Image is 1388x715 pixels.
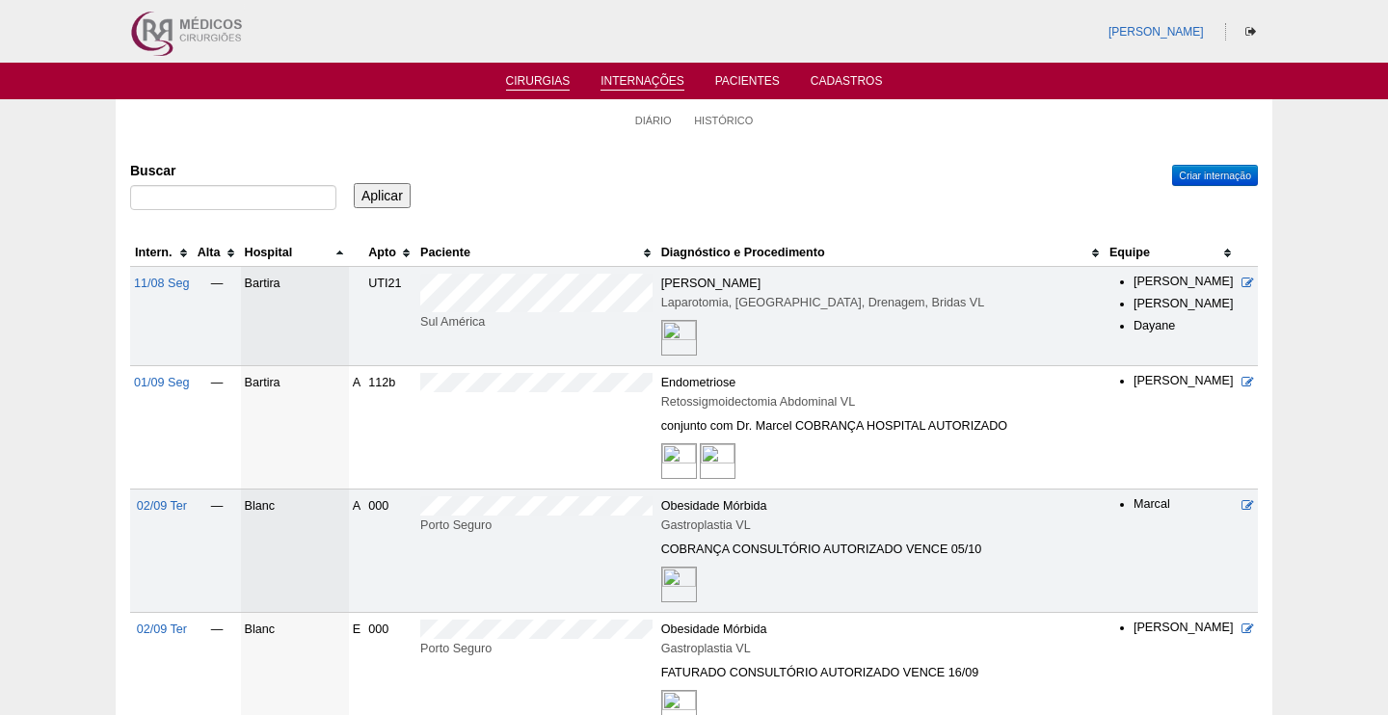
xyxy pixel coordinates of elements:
[137,622,187,636] a: 02/09 Ter
[661,274,1102,293] div: [PERSON_NAME]
[194,267,241,366] td: —
[194,239,241,267] th: Alta
[364,239,416,267] th: Apto
[241,490,349,613] td: Blanc
[657,239,1106,267] th: Diagnóstico e Procedimento
[601,74,684,91] a: Internações
[635,114,672,127] a: Diário
[1134,373,1234,390] li: [PERSON_NAME]
[241,366,349,490] td: Bartira
[715,74,780,93] a: Pacientes
[194,490,241,613] td: —
[1172,165,1258,186] a: Criar internação
[661,663,1102,682] div: FATURADO CONSULTÓRIO AUTORIZADO VENCE 16/09
[1106,239,1238,267] th: Equipe
[420,516,654,535] div: Porto Seguro
[1241,499,1254,513] a: Editar
[506,74,571,91] a: Cirurgias
[364,366,416,490] td: 112b
[194,366,241,490] td: —
[661,373,1102,392] div: Endometriose
[1108,25,1204,39] a: [PERSON_NAME]
[1134,620,1234,637] li: [PERSON_NAME]
[811,74,883,93] a: Cadastros
[694,114,753,127] a: Histórico
[241,267,349,366] td: Bartira
[364,267,416,366] td: UTI21
[1134,296,1234,313] li: [PERSON_NAME]
[416,239,657,267] th: Paciente
[354,183,411,208] input: Aplicar
[661,496,1102,516] div: Obesidade Mórbida
[1134,496,1234,514] li: Marcal
[661,540,1102,559] div: COBRANÇA CONSULTÓRIO AUTORIZADO VENCE 05/10
[1241,622,1254,636] a: Editar
[1241,277,1254,290] a: Editar
[661,392,1102,411] div: Retossigmoidectomia Abdominal VL
[137,499,187,513] a: 02/09 Ter
[661,293,1102,312] div: Laparotomia, [GEOGRAPHIC_DATA], Drenagem, Bridas VL
[130,239,194,267] th: Intern.
[1245,26,1256,38] i: Sair
[661,639,1102,658] div: Gastroplastia VL
[661,416,1102,436] div: conjunto com Dr. Marcel COBRANÇA HOSPITAL AUTORIZADO
[1241,376,1254,389] a: Editar
[420,312,654,331] div: Sul América
[420,639,654,658] div: Porto Seguro
[349,366,364,490] td: A
[661,516,1102,535] div: Gastroplastia VL
[130,185,336,210] input: Digite os termos que você deseja procurar.
[130,161,336,180] label: Buscar
[349,490,364,613] td: A
[1134,274,1234,291] li: [PERSON_NAME]
[1134,318,1234,335] li: Dayane
[134,277,189,290] a: 11/08 Seg
[134,376,189,389] a: 01/09 Seg
[661,620,1102,639] div: Obesidade Mórbida
[364,490,416,613] td: 000
[241,239,349,267] th: Hospital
